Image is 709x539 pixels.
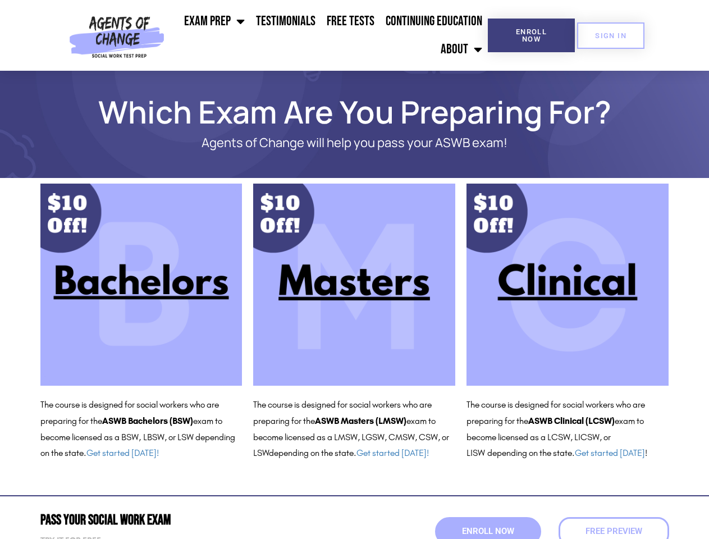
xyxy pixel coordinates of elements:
[321,7,380,35] a: Free Tests
[462,527,514,536] span: Enroll Now
[586,527,642,536] span: Free Preview
[102,415,193,426] b: ASWB Bachelors (BSW)
[80,136,630,150] p: Agents of Change will help you pass your ASWB exam!
[575,447,645,458] a: Get started [DATE]
[572,447,647,458] span: . !
[86,447,159,458] a: Get started [DATE]!
[35,99,675,125] h1: Which Exam Are You Preparing For?
[435,35,488,63] a: About
[40,397,243,462] p: The course is designed for social workers who are preparing for the exam to become licensed as a ...
[356,447,429,458] a: Get started [DATE]!
[595,32,626,39] span: SIGN IN
[528,415,615,426] b: ASWB Clinical (LCSW)
[488,19,575,52] a: Enroll Now
[506,28,557,43] span: Enroll Now
[253,397,455,462] p: The course is designed for social workers who are preparing for the exam to become licensed as a ...
[269,447,429,458] span: depending on the state.
[487,447,572,458] span: depending on the state
[40,513,349,527] h2: Pass Your Social Work Exam
[466,397,669,462] p: The course is designed for social workers who are preparing for the exam to become licensed as a ...
[315,415,406,426] b: ASWB Masters (LMSW)
[380,7,488,35] a: Continuing Education
[577,22,644,49] a: SIGN IN
[250,7,321,35] a: Testimonials
[179,7,250,35] a: Exam Prep
[169,7,488,63] nav: Menu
